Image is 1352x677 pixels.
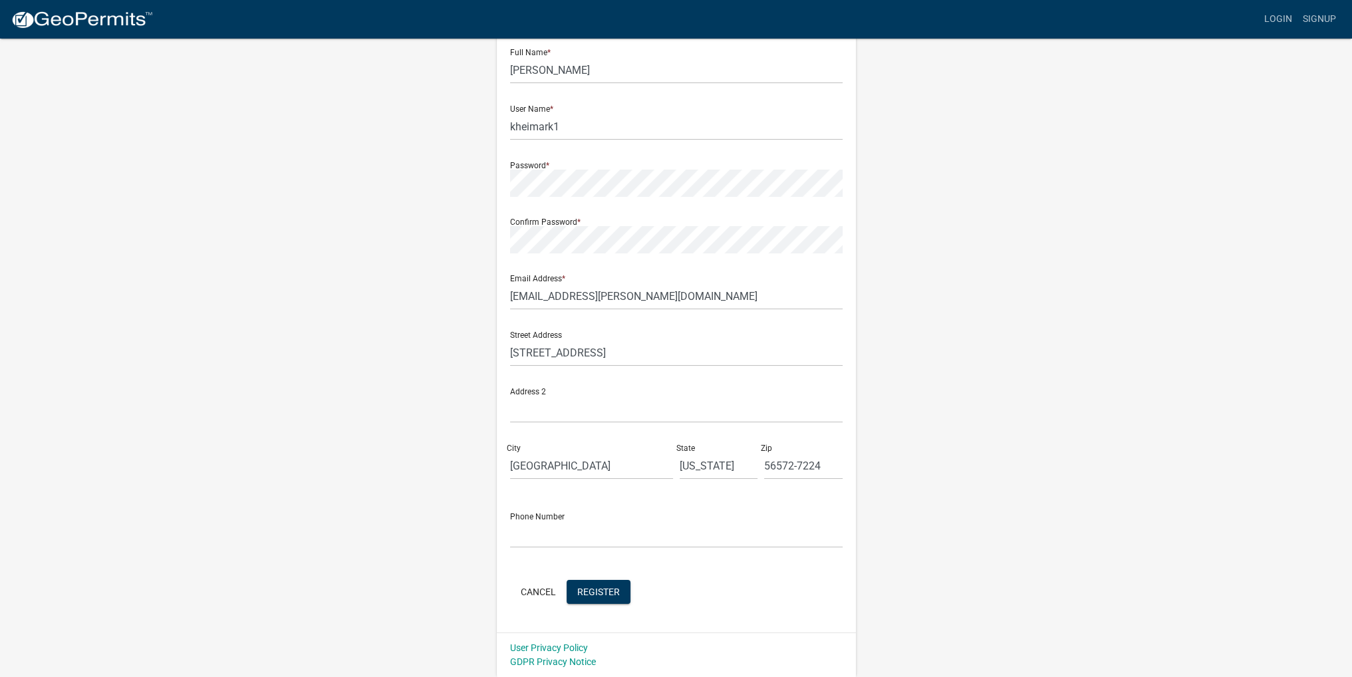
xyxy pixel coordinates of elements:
a: Login [1259,7,1297,32]
span: Register [577,586,620,597]
a: User Privacy Policy [510,642,588,653]
button: Cancel [510,580,567,604]
a: GDPR Privacy Notice [510,656,596,667]
a: Signup [1297,7,1341,32]
button: Register [567,580,630,604]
